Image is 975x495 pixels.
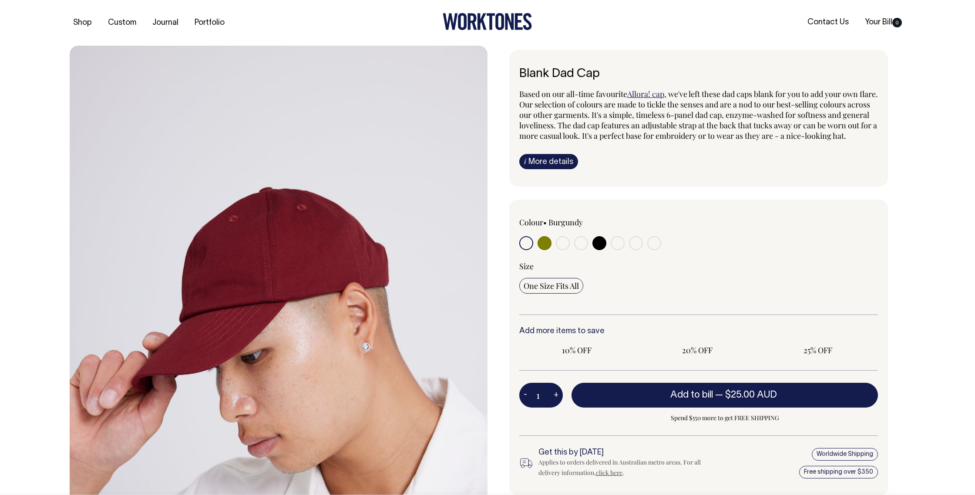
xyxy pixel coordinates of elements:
div: Applies to orders delivered in Australian metro areas. For all delivery information, . [538,457,715,478]
span: 20% OFF [644,345,751,355]
h6: Get this by [DATE] [538,448,715,457]
a: Portfolio [191,16,228,30]
div: Size [519,261,878,271]
a: click here [596,468,622,477]
span: Based on our all-time favourite [519,89,627,99]
a: Contact Us [804,15,852,30]
span: 10% OFF [524,345,630,355]
input: 10% OFF [519,342,635,358]
a: Custom [104,16,140,30]
span: 25% OFF [764,345,871,355]
button: + [549,387,563,404]
a: iMore details [519,154,578,169]
span: • [543,217,547,227]
span: One Size Fits All [524,281,579,291]
input: One Size Fits All [519,278,583,294]
a: Shop [70,16,95,30]
input: 25% OFF [760,342,875,358]
span: Spend $350 more to get FREE SHIPPING [572,413,878,423]
a: Journal [149,16,182,30]
a: Allora! cap [627,89,664,99]
button: Add to bill —$25.00 AUD [572,383,878,407]
span: 0 [892,18,902,27]
h6: Blank Dad Cap [519,67,878,81]
input: 20% OFF [640,342,755,358]
span: , we've left these dad caps blank for you to add your own flare. Our selection of colours are mad... [519,89,878,141]
span: $25.00 AUD [725,391,777,399]
span: — [715,391,779,399]
span: i [524,157,526,166]
a: Your Bill0 [861,15,905,30]
button: - [519,387,531,404]
h6: Add more items to save [519,327,878,336]
label: Burgundy [548,217,583,227]
div: Colour [519,217,663,227]
span: Add to bill [670,391,713,399]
